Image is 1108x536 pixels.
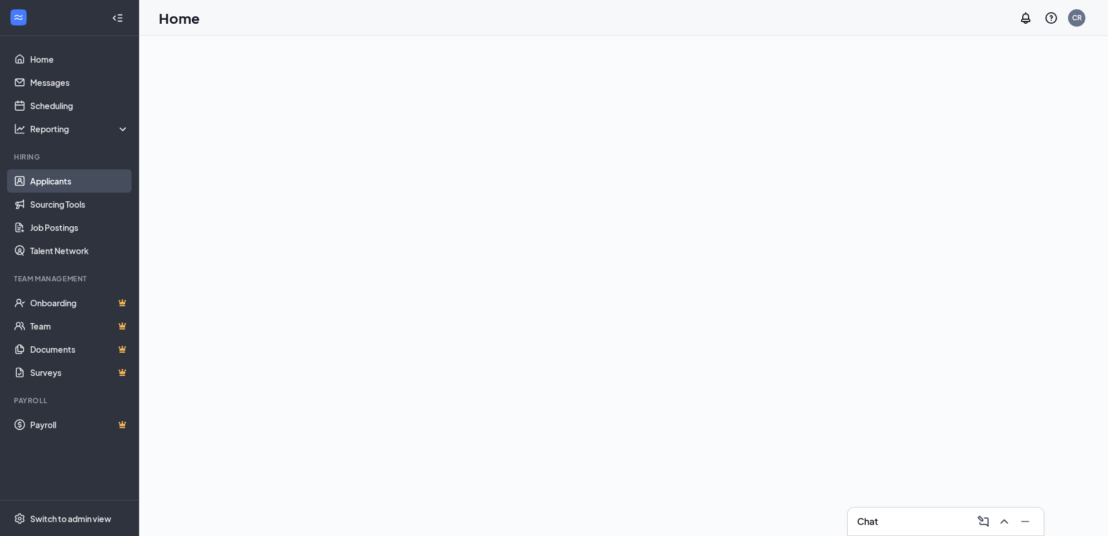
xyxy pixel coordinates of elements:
div: Team Management [14,274,127,284]
a: Applicants [30,169,129,193]
div: CR [1072,13,1082,23]
h3: Chat [857,515,878,528]
div: Switch to admin view [30,513,111,524]
button: ChevronUp [995,512,1014,531]
svg: ChevronUp [997,515,1011,528]
a: TeamCrown [30,314,129,338]
div: Reporting [30,123,130,135]
button: ComposeMessage [974,512,993,531]
a: OnboardingCrown [30,291,129,314]
svg: ComposeMessage [976,515,990,528]
a: Job Postings [30,216,129,239]
svg: Collapse [112,12,123,24]
a: Talent Network [30,239,129,262]
svg: Notifications [1019,11,1033,25]
svg: Minimize [1018,515,1032,528]
a: DocumentsCrown [30,338,129,361]
h1: Home [159,8,200,28]
svg: QuestionInfo [1044,11,1058,25]
svg: Analysis [14,123,25,135]
a: Messages [30,71,129,94]
a: Home [30,48,129,71]
div: Payroll [14,396,127,405]
a: Scheduling [30,94,129,117]
a: PayrollCrown [30,413,129,436]
div: Hiring [14,152,127,162]
a: Sourcing Tools [30,193,129,216]
svg: WorkstreamLogo [13,12,24,23]
a: SurveysCrown [30,361,129,384]
svg: Settings [14,513,25,524]
button: Minimize [1016,512,1034,531]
